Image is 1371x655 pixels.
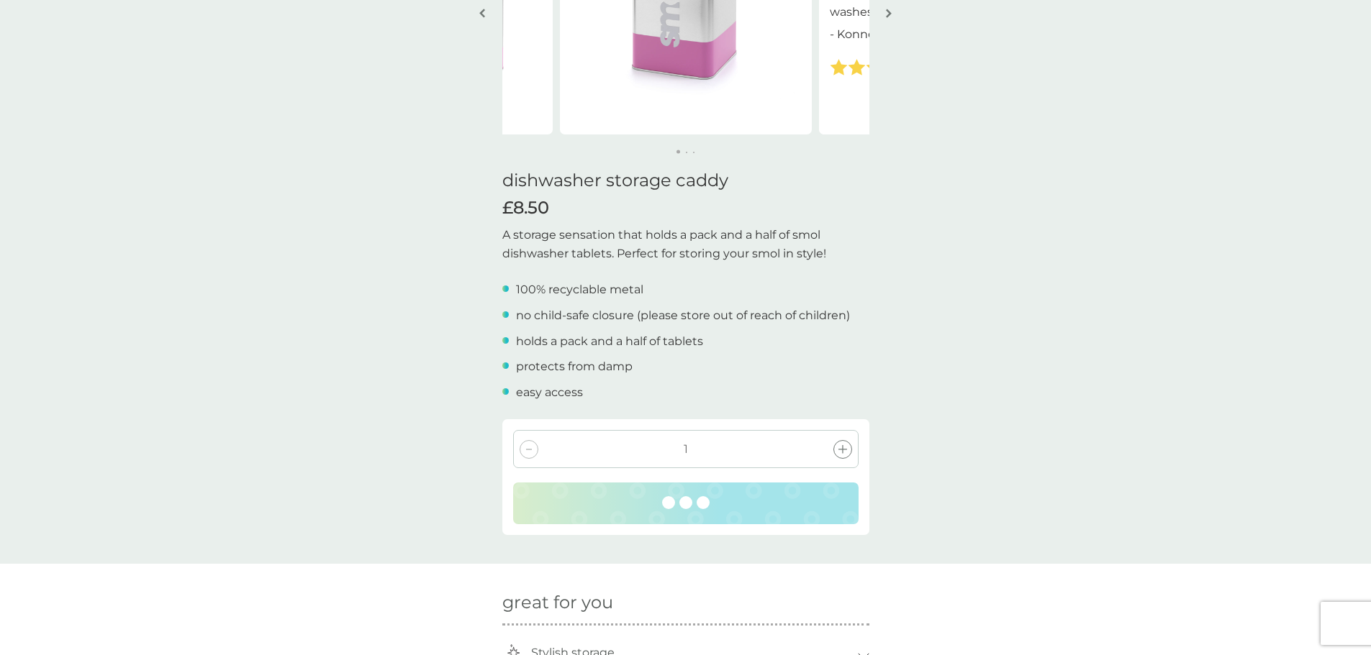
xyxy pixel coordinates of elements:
[502,226,869,262] p: A storage sensation that holds a pack and a half of smol dishwasher tablets. Perfect for storing ...
[502,170,869,191] h1: dishwasher storage caddy
[479,8,485,19] img: left-arrow.svg
[502,198,549,219] span: £8.50
[516,357,633,376] p: protects from damp
[830,25,879,44] p: - Konner
[516,306,850,325] p: no child-safe closure (please store out of reach of children)
[502,592,869,613] h2: great for you
[516,280,643,299] p: 100% recyclable metal
[516,383,583,402] p: easy access
[886,8,892,19] img: right-arrow.svg
[684,440,688,459] p: 1
[516,332,703,351] p: holds a pack and a half of tablets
